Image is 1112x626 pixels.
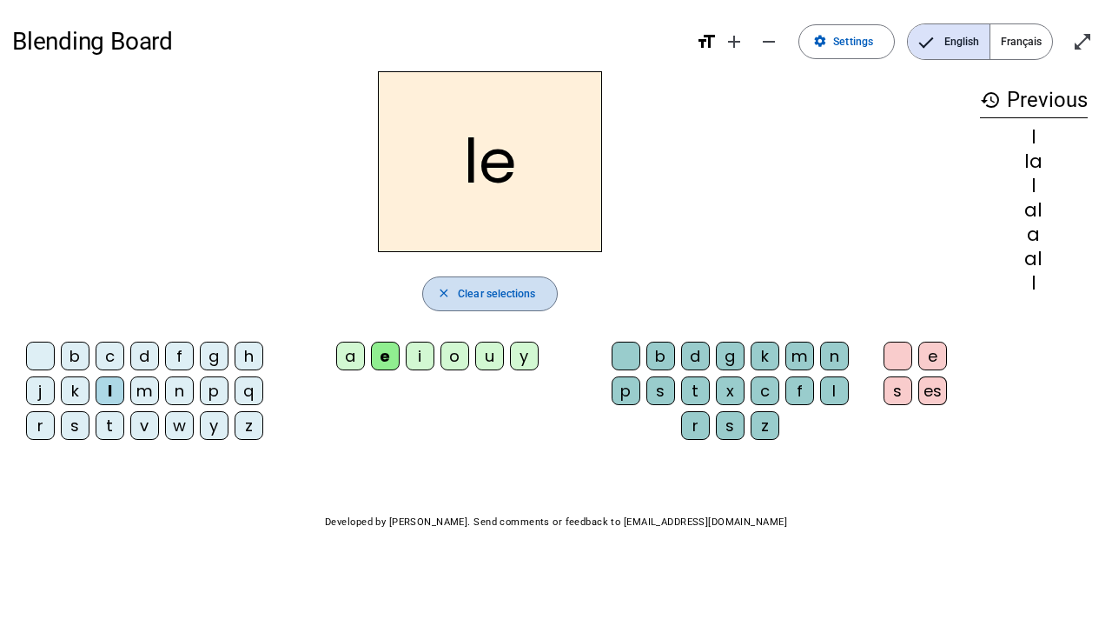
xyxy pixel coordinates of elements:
div: c [751,376,779,405]
div: d [130,342,159,370]
div: l [820,376,849,405]
div: c [96,342,124,370]
mat-icon: remove [758,31,779,52]
div: l [96,376,124,405]
div: n [820,342,849,370]
h3: Previous [980,83,1088,118]
div: l [980,274,1088,292]
div: la [980,152,1088,170]
mat-icon: close [437,287,451,301]
div: a [980,225,1088,243]
div: es [918,376,948,405]
button: Clear selections [422,276,557,311]
div: r [26,411,55,440]
div: t [96,411,124,440]
div: n [165,376,194,405]
button: Increase font size [717,24,751,59]
div: d [681,342,710,370]
div: q [235,376,263,405]
span: English [908,24,990,59]
mat-icon: format_size [696,31,717,52]
h1: Blending Board [12,17,684,66]
span: Français [990,24,1052,59]
mat-icon: settings [813,35,827,49]
button: Decrease font size [751,24,786,59]
div: t [681,376,710,405]
div: z [235,411,263,440]
mat-icon: history [980,90,1001,110]
button: Enter full screen [1065,24,1100,59]
div: p [612,376,640,405]
div: o [440,342,469,370]
div: s [646,376,675,405]
div: p [200,376,228,405]
div: x [716,376,745,405]
div: al [980,201,1088,219]
div: s [716,411,745,440]
mat-icon: add [724,31,745,52]
div: k [61,376,89,405]
div: s [61,411,89,440]
mat-button-toggle-group: Language selection [907,23,1053,60]
mat-icon: open_in_full [1072,31,1093,52]
div: e [371,342,400,370]
div: z [751,411,779,440]
span: Settings [833,33,873,51]
div: m [130,376,159,405]
div: j [26,376,55,405]
div: g [200,342,228,370]
div: i [406,342,434,370]
div: l [980,176,1088,195]
div: f [785,376,814,405]
div: b [646,342,675,370]
span: Clear selections [458,285,535,303]
div: b [61,342,89,370]
div: r [681,411,710,440]
div: y [510,342,539,370]
div: g [716,342,745,370]
div: l [980,128,1088,146]
div: w [165,411,194,440]
button: Settings [798,24,895,59]
div: h [235,342,263,370]
div: u [475,342,504,370]
div: v [130,411,159,440]
div: k [751,342,779,370]
div: e [918,342,947,370]
p: Developed by [PERSON_NAME]. Send comments or feedback to [EMAIL_ADDRESS][DOMAIN_NAME] [12,513,1100,531]
div: s [884,376,912,405]
div: m [785,342,814,370]
h2: le [378,71,602,252]
div: a [336,342,365,370]
div: y [200,411,228,440]
div: f [165,342,194,370]
div: al [980,250,1088,268]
